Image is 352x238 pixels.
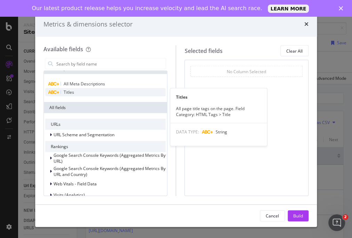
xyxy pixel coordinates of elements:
div: modal [35,11,317,227]
div: Close [339,6,346,10]
span: DATA TYPE: [176,129,199,135]
div: Rankings [45,141,166,152]
button: Cancel [260,210,285,221]
span: Visits (Analytics) [54,192,85,198]
div: times [304,20,309,29]
span: All Meta Descriptions [64,81,105,87]
span: String [215,129,227,135]
div: Metrics & dimensions selector [43,20,133,29]
div: Clear All [286,48,303,54]
div: All page title tags on the page. Field Category: HTML Tags > Title [170,105,267,117]
div: Our latest product release helps you increase velocity and lead the AI search race. [32,5,262,12]
span: Titles [64,89,74,95]
iframe: Intercom live chat [328,214,345,231]
div: All fields [44,102,167,113]
span: 2 [343,214,348,220]
div: URLs [45,119,166,130]
button: Clear All [280,45,309,56]
a: LEARN MORE [268,5,309,13]
div: No Column Selected [227,68,266,74]
div: Build [293,213,303,218]
span: Google Search Console Keywords (Aggregated Metrics By URL) [54,152,166,164]
span: Google Search Console Keywords (Aggregated Metrics By URL and Country) [54,166,166,177]
div: Available fields [43,45,83,53]
span: URL Scheme and Segmentation [54,132,114,138]
div: Cancel [266,213,279,218]
input: Search by field name [56,59,166,69]
div: Titles [170,94,267,100]
span: Web Vitals - Field Data [54,181,97,187]
div: Selected fields [185,47,223,55]
button: Build [288,210,309,221]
